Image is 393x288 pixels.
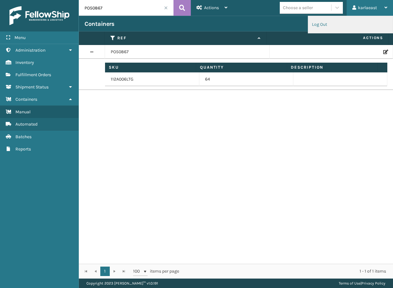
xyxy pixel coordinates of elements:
label: Description [291,65,374,70]
span: Menu [15,35,26,40]
td: 64 [199,72,293,86]
span: Manual [15,109,31,115]
span: Administration [15,48,45,53]
div: 1 - 1 of 1 items [188,268,386,274]
span: Actions [269,33,387,43]
div: | [339,279,385,288]
a: Privacy Policy [361,281,385,285]
span: Containers [15,97,37,102]
li: Log Out [308,16,393,33]
img: logo [9,6,69,25]
span: Shipment Status [15,84,49,90]
a: Terms of Use [339,281,361,285]
a: 1 [100,267,110,276]
p: Copyright 2023 [PERSON_NAME]™ v 1.0.191 [86,279,158,288]
span: items per page [133,267,179,276]
span: Automated [15,121,38,127]
label: Sku [109,65,192,70]
div: Choose a seller [283,4,313,11]
span: 100 [133,268,143,274]
a: PO50867 [111,49,129,55]
span: Fulfillment Orders [15,72,51,77]
span: Batches [15,134,32,139]
label: Ref [117,35,255,41]
span: Actions [204,5,219,10]
td: 112A006LTG [105,72,199,86]
span: Reports [15,146,31,152]
span: Inventory [15,60,34,65]
h3: Containers [85,20,114,28]
i: Edit [383,50,387,54]
label: Quantity [200,65,283,70]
